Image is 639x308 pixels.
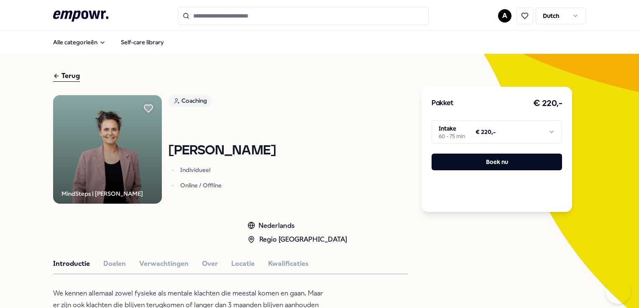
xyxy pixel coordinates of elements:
[53,71,80,82] div: Terug
[248,234,347,245] div: Regio [GEOGRAPHIC_DATA]
[432,98,453,109] h3: Pakket
[231,258,255,269] button: Locatie
[46,34,112,50] button: Alle categorieën
[606,279,631,304] iframe: Help Scout Beacon - Open
[180,166,276,174] p: Individueel
[53,95,162,204] img: Product Image
[178,7,429,25] input: Search for products, categories or subcategories
[268,258,309,269] button: Kwalificaties
[432,154,562,170] button: Boek nu
[180,181,276,189] p: Online / Offline
[53,258,90,269] button: Introductie
[498,9,511,23] button: A
[114,34,171,50] a: Self-care library
[139,258,189,269] button: Verwachtingen
[46,34,171,50] nav: Main
[248,220,347,231] div: Nederlands
[169,95,276,110] a: Coaching
[202,258,218,269] button: Over
[169,144,276,158] h1: [PERSON_NAME]
[169,95,212,107] div: Coaching
[103,258,126,269] button: Doelen
[533,97,562,110] h3: € 220,-
[61,189,143,198] div: MindSteps | [PERSON_NAME]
